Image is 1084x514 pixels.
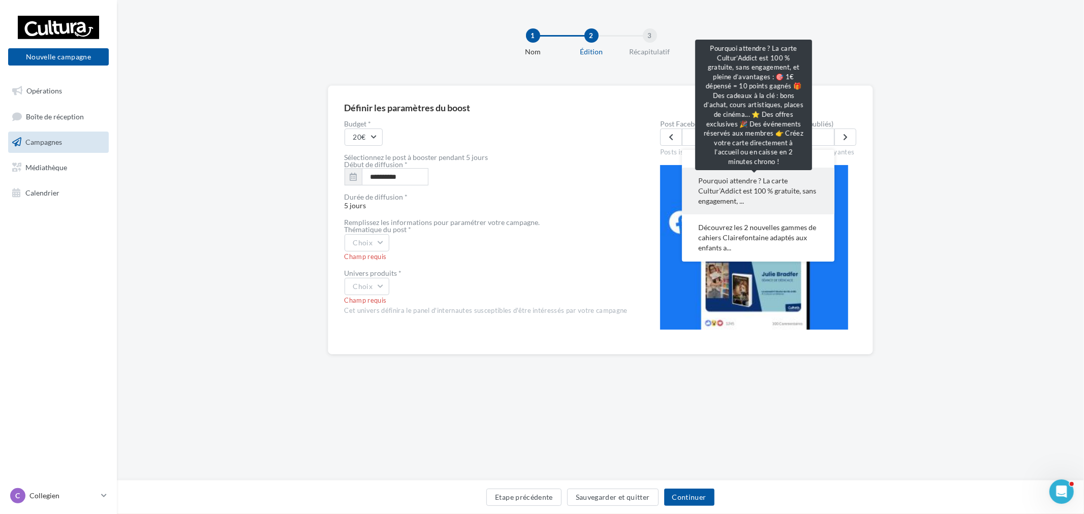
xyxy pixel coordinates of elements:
div: Sélectionnez le post à booster pendant 5 jours [345,154,628,161]
label: Post Facebook à booster (parmi les 10 derniers publiés) [660,120,857,127]
span: C [16,491,20,501]
div: Définir les paramètres du boost [345,103,471,112]
span: 5 jours [345,194,628,210]
button: Découvrez les 2 nouvelles gammes de cahiers Clairefontaine adaptés aux enfants a... [682,214,834,261]
span: Calendrier [25,188,59,197]
div: Pourquoi attendre ? La carte Cultur’Addict est 100 % gratuite, sans engagement, et pleine d’avant... [695,40,812,170]
button: 20€ [345,128,383,146]
div: Champ requis [345,296,628,305]
button: Choix [345,234,390,251]
span: Médiathèque [25,163,67,172]
span: Pourquoi attendre ? La carte Cultur’Addict est 100 % gratuite, sans engagement, ... [698,176,818,206]
span: Campagnes [25,138,62,146]
div: Cet univers définira le panel d'internautes susceptibles d'être intéressés par votre campagne [345,306,628,315]
a: Calendrier [6,182,111,204]
div: Durée de diffusion * [345,194,628,201]
a: Boîte de réception [6,106,111,127]
iframe: Intercom live chat [1049,479,1074,504]
button: Etape précédente [486,489,562,506]
div: 1 [526,28,540,43]
button: Continuer [664,489,715,506]
a: C Collegien [8,486,109,505]
button: Nouvelle campagne [8,48,109,66]
a: Opérations [6,80,111,102]
span: Boîte de réception [26,112,84,120]
div: Nom [501,47,566,57]
span: Opérations [26,86,62,95]
a: Médiathèque [6,157,111,178]
button: Sauvegarder et quitter [567,489,659,506]
div: Récapitulatif [617,47,683,57]
label: Début de diffusion * [345,161,408,168]
div: Univers produits * [345,270,628,277]
span: Découvrez les 2 nouvelles gammes de cahiers Clairefontaine adaptés aux enfants a... [698,222,818,253]
label: Budget * [345,120,628,127]
div: Posts issus de la page configurée pour des campagnes payantes [660,146,857,157]
p: Collegien [29,491,97,501]
div: Édition [559,47,624,57]
div: 2 [584,28,599,43]
a: Campagnes [6,132,111,153]
div: Remplissez les informations pour paramétrer votre campagne. [345,219,628,226]
button: Choix [345,278,390,295]
img: operation-preview [660,165,848,330]
div: Champ requis [345,252,628,262]
div: Thématique du post * [345,226,628,233]
div: 3 [643,28,657,43]
button: Pourquoi attendre ? La carte Cultur’Addict est 100 % gratuite, sans engagement, ... [682,168,834,214]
